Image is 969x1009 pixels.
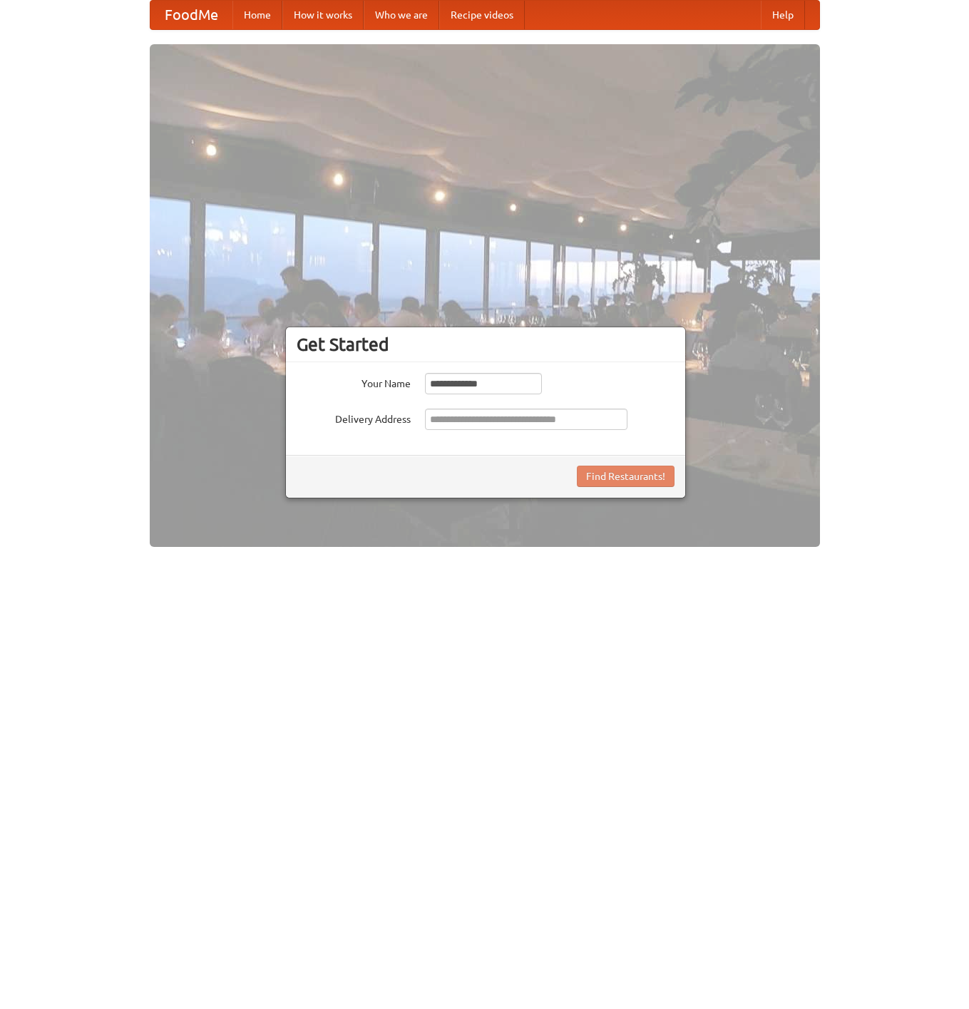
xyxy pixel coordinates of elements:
[439,1,525,29] a: Recipe videos
[577,466,675,487] button: Find Restaurants!
[297,334,675,355] h3: Get Started
[297,373,411,391] label: Your Name
[232,1,282,29] a: Home
[282,1,364,29] a: How it works
[364,1,439,29] a: Who we are
[297,409,411,426] label: Delivery Address
[150,1,232,29] a: FoodMe
[761,1,805,29] a: Help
